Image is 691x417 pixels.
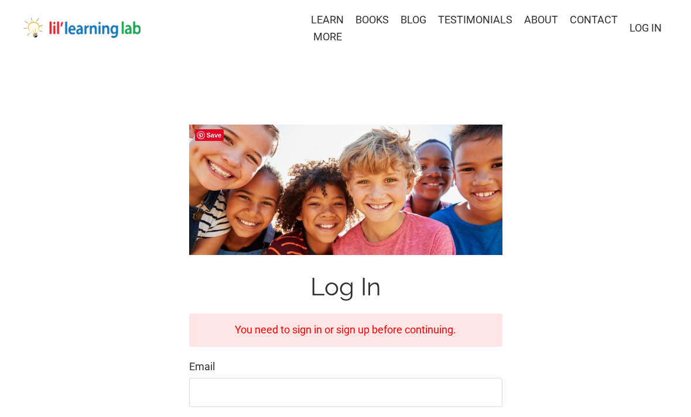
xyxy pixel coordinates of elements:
[189,273,502,302] h1: Log In
[401,12,426,46] a: BLOG
[195,129,224,141] span: Save
[630,22,662,34] a: LOG IN
[189,359,502,375] label: Email
[570,12,618,46] a: CONTACT
[23,18,141,39] img: lil' learning lab
[438,12,512,46] a: TESTIMONIALS
[524,12,558,46] a: ABOUT
[355,12,389,46] a: BOOKS
[189,313,502,347] div: You need to sign in or sign up before continuing.
[311,12,344,46] a: LEARN MORE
